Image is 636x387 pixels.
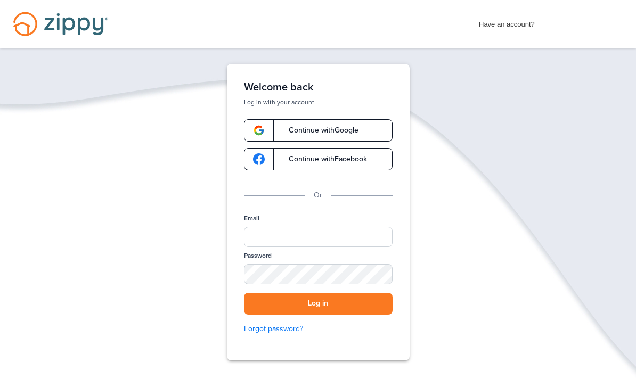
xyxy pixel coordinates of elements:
a: google-logoContinue withFacebook [244,148,393,170]
img: google-logo [253,153,265,165]
img: google-logo [253,125,265,136]
span: Continue with Google [278,127,358,134]
span: Have an account? [479,13,535,30]
p: Log in with your account. [244,98,393,106]
label: Password [244,251,272,260]
h1: Welcome back [244,81,393,94]
label: Email [244,214,259,223]
input: Email [244,227,393,247]
button: Log in [244,293,393,315]
a: Forgot password? [244,323,393,335]
a: google-logoContinue withGoogle [244,119,393,142]
span: Continue with Facebook [278,155,367,163]
input: Password [244,264,393,284]
p: Or [314,190,322,201]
